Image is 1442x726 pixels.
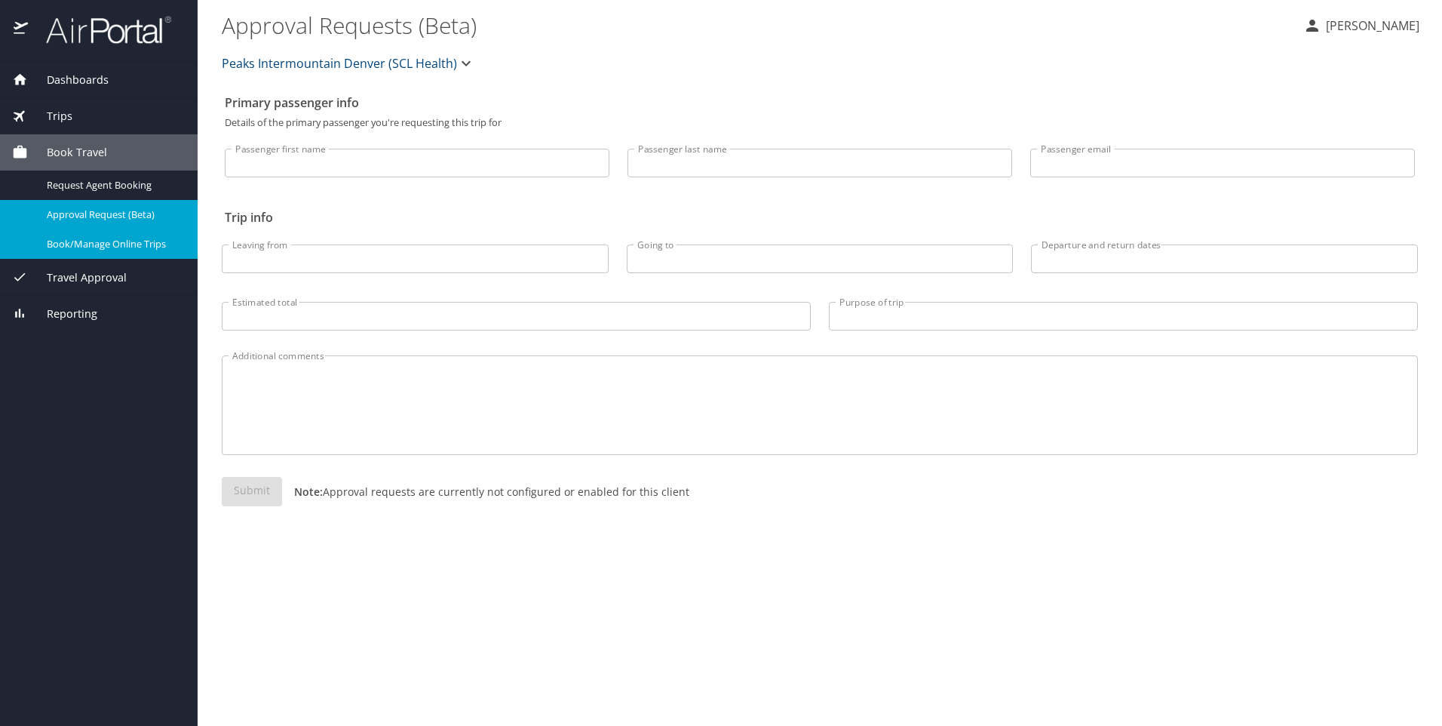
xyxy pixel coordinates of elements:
p: [PERSON_NAME] [1321,17,1419,35]
span: Book/Manage Online Trips [47,237,179,251]
p: Details of the primary passenger you're requesting this trip for [225,118,1415,128]
strong: Note: [294,485,323,499]
span: Dashboards [28,72,109,88]
img: icon-airportal.png [14,15,29,45]
img: airportal-logo.png [29,15,171,45]
button: [PERSON_NAME] [1297,12,1425,39]
h1: Approval Requests (Beta) [222,2,1291,48]
h2: Primary passenger info [225,91,1415,115]
h2: Trip info [225,205,1415,229]
span: Reporting [28,306,97,322]
span: Travel Approval [28,269,127,286]
span: Request Agent Booking [47,178,179,192]
span: Trips [28,108,72,125]
span: Peaks Intermountain Denver (SCL Health) [222,53,457,74]
span: Approval Request (Beta) [47,208,179,222]
button: Peaks Intermountain Denver (SCL Health) [216,48,481,78]
p: Approval requests are currently not configured or enabled for this client [282,484,689,500]
span: Book Travel [28,144,107,161]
